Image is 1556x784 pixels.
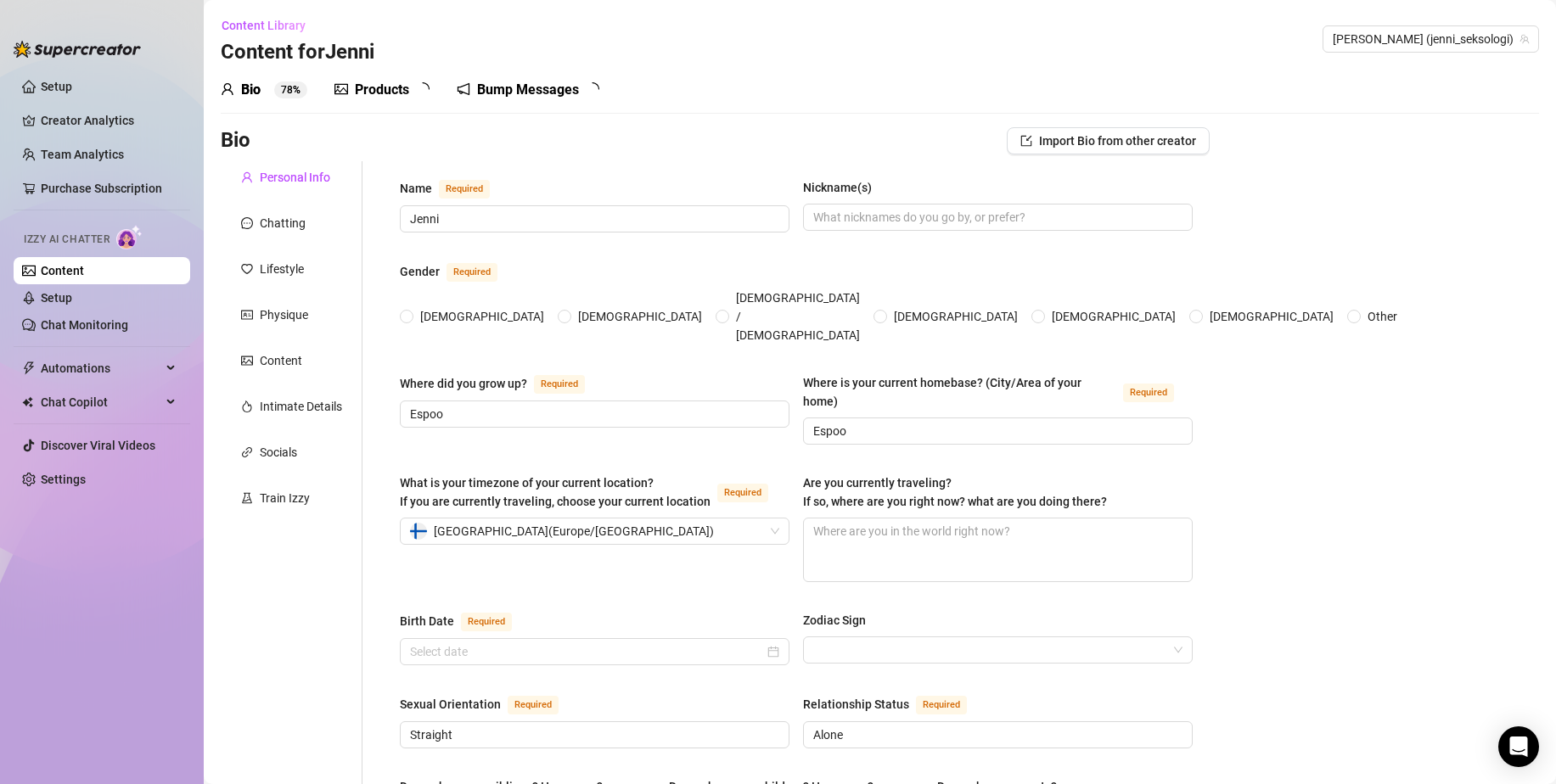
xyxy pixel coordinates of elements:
[583,80,602,98] span: loading
[410,725,776,744] input: Sexual Orientation
[274,81,307,98] sup: 78%
[1498,726,1539,767] div: Open Intercom Messenger
[334,82,348,96] span: picture
[41,389,161,416] span: Chat Copilot
[413,80,432,98] span: loading
[260,168,330,187] div: Personal Info
[260,214,306,232] div: Chatting
[717,484,768,502] span: Required
[803,476,1107,508] span: Are you currently traveling? If so, where are you right now? what are you doing there?
[41,439,155,452] a: Discover Viral Videos
[1519,34,1530,44] span: team
[447,263,497,282] span: Required
[803,373,1193,411] label: Where is your current homebase? (City/Area of your home)
[41,148,124,161] a: Team Analytics
[400,373,604,394] label: Where did you grow up?
[400,694,577,714] label: Sexual Orientation
[729,288,867,344] span: [DEMOGRAPHIC_DATA] / [DEMOGRAPHIC_DATA]
[24,232,110,248] span: Izzy AI Chatter
[887,307,1025,326] span: [DEMOGRAPHIC_DATA]
[1203,307,1340,326] span: [DEMOGRAPHIC_DATA]
[400,178,508,199] label: Name
[1361,307,1404,326] span: Other
[241,492,253,504] span: experiment
[1039,134,1196,148] span: Import Bio from other creator
[14,41,141,58] img: logo-BBDzfeDw.svg
[1020,135,1032,147] span: import
[803,611,878,630] label: Zodiac Sign
[41,318,128,332] a: Chat Monitoring
[400,612,454,630] div: Birth Date
[813,208,1179,227] input: Nickname(s)
[241,400,253,412] span: fire
[1045,307,1182,326] span: [DEMOGRAPHIC_DATA]
[260,260,304,278] div: Lifestyle
[400,262,440,281] div: Gender
[241,80,261,100] div: Bio
[241,309,253,321] span: idcard
[803,178,884,197] label: Nickname(s)
[41,264,84,277] a: Content
[461,613,512,631] span: Required
[221,39,374,66] h3: Content for Jenni
[457,82,470,96] span: notification
[1333,26,1529,52] span: Jenni (jenni_seksologi)
[803,611,866,630] div: Zodiac Sign
[400,476,711,508] span: What is your timezone of your current location? If you are currently traveling, choose your curre...
[241,171,253,183] span: user
[400,261,516,282] label: Gender
[434,518,714,544] span: [GEOGRAPHIC_DATA] ( Europe/[GEOGRAPHIC_DATA] )
[916,696,967,714] span: Required
[477,80,579,100] div: Bump Messages
[22,361,36,375] span: thunderbolt
[41,107,177,134] a: Creator Analytics
[41,291,72,305] a: Setup
[813,725,1179,744] input: Relationship Status
[413,307,551,326] span: [DEMOGRAPHIC_DATA]
[41,473,86,486] a: Settings
[1123,384,1174,402] span: Required
[41,175,177,202] a: Purchase Subscription
[260,489,310,507] div: Train Izzy
[241,217,253,229] span: message
[803,695,909,714] div: Relationship Status
[41,80,72,93] a: Setup
[116,225,143,249] img: AI Chatter
[410,523,427,540] img: fi
[803,694,986,714] label: Relationship Status
[260,443,297,462] div: Socials
[41,355,161,382] span: Automations
[221,127,250,154] h3: Bio
[571,307,709,326] span: [DEMOGRAPHIC_DATA]
[400,695,501,714] div: Sexual Orientation
[410,642,764,661] input: Birth Date
[22,396,33,408] img: Chat Copilot
[400,179,432,198] div: Name
[241,355,253,367] span: picture
[813,422,1179,440] input: Where is your current homebase? (City/Area of your home)
[260,305,308,324] div: Physique
[400,611,531,631] label: Birth Date
[410,405,776,423] input: Where did you grow up?
[221,82,234,96] span: user
[241,446,253,458] span: link
[221,12,319,39] button: Content Library
[534,375,585,394] span: Required
[222,19,306,32] span: Content Library
[241,263,253,275] span: heart
[439,180,490,199] span: Required
[355,80,409,100] div: Products
[260,351,302,370] div: Content
[1007,127,1210,154] button: Import Bio from other creator
[803,373,1116,411] div: Where is your current homebase? (City/Area of your home)
[410,210,776,228] input: Name
[400,374,527,393] div: Where did you grow up?
[508,696,559,714] span: Required
[260,397,342,416] div: Intimate Details
[803,178,872,197] div: Nickname(s)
